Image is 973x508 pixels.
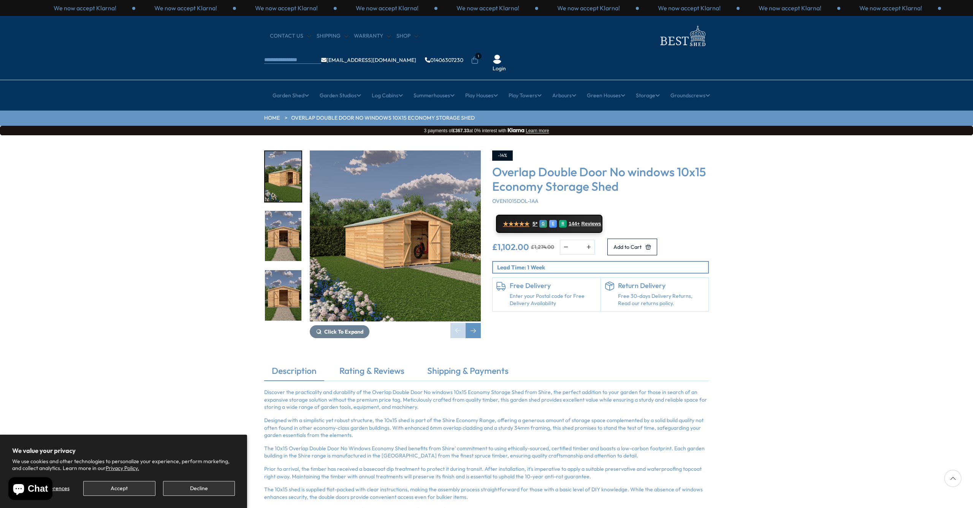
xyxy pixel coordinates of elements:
[496,215,602,233] a: ★★★★★ 5* G E R 144+ Reviews
[636,86,660,105] a: Storage
[414,86,455,105] a: Summerhouses
[106,465,139,472] a: Privacy Policy.
[466,323,481,338] div: Next slide
[582,221,601,227] span: Reviews
[510,293,597,307] a: Enter your Postal code for Free Delivery Availability
[670,86,710,105] a: Groundscrews
[264,269,302,321] div: 3 / 15
[332,365,412,381] a: Rating & Reviews
[420,365,516,381] a: Shipping & Payments
[356,4,418,12] p: We now accept Klarna!
[265,211,301,261] img: OverlapValueDoubleDoor15X10_WINDOWLESS_Garden_ENDLIFE_200x200.jpg
[552,86,576,105] a: Arbours
[492,165,709,194] h3: Overlap Double Door No windows 10x15 Economy Storage Shed
[321,57,416,63] a: [EMAIL_ADDRESS][DOMAIN_NAME]
[264,389,709,411] p: Discover the practicality and durability of the Overlap Double Door No windows 10x15 Economy Stor...
[531,244,554,250] del: £1,274.00
[492,243,529,251] ins: £1,102.00
[35,4,135,12] div: 1 / 3
[658,4,721,12] p: We now accept Klarna!
[456,4,519,12] p: We now accept Klarna!
[264,114,280,122] a: HOME
[450,323,466,338] div: Previous slide
[264,417,709,439] p: Designed with a simplistic yet robust structure, the 10x15 shed is part of the Shire Economy Rang...
[264,150,302,203] div: 1 / 15
[618,293,705,307] p: Free 30-days Delivery Returns, Read our returns policy.
[396,32,418,40] a: Shop
[539,220,547,228] div: G
[618,282,705,290] h6: Return Delivery
[12,447,235,454] h2: We value your privacy
[291,114,475,122] a: Overlap Double Door No windows 10x15 Economy Storage Shed
[273,86,309,105] a: Garden Shed
[840,4,941,12] div: 3 / 3
[639,4,740,12] div: 1 / 3
[264,445,709,460] p: The 10x15 Overlap Double Door No Windows Economy Shed benefits from Shire' commitment to using et...
[320,86,361,105] a: Garden Studios
[317,32,348,40] a: Shipping
[12,458,235,472] p: We use cookies and other technologies to personalize your experience, perform marketing, and coll...
[310,325,369,338] button: Click To Expand
[425,57,463,63] a: 01406307230
[557,4,620,12] p: We now accept Klarna!
[54,4,116,12] p: We now accept Klarna!
[503,220,529,228] span: ★★★★★
[354,32,391,40] a: Warranty
[264,365,324,381] a: Description
[265,151,301,202] img: OverlapValueDoubleDoor15X10_WINDOWLESS_Garden_LH_200x200.jpg
[509,86,542,105] a: Play Towers
[859,4,922,12] p: We now accept Klarna!
[559,220,567,228] div: R
[437,4,538,12] div: 2 / 3
[310,150,481,321] img: Overlap Double Door No windows 10x15 Economy Storage Shed
[510,282,597,290] h6: Free Delivery
[493,65,506,73] a: Login
[759,4,821,12] p: We now accept Klarna!
[337,4,437,12] div: 1 / 3
[492,150,513,161] div: -14%
[324,328,363,335] span: Click To Expand
[270,32,311,40] a: CONTACT US
[587,86,625,105] a: Green Houses
[465,86,498,105] a: Play Houses
[264,486,709,501] p: The 10x15 shed is supplied flat-packed with clear instructions, making the assembly process strai...
[607,239,657,255] button: Add to Cart
[372,86,403,105] a: Log Cabins
[265,270,301,321] img: OverlapValueDoubleDoor15X10_WINDOWLESS_Garden_ENDOPEN_200x200.jpg
[154,4,217,12] p: We now accept Klarna!
[549,220,557,228] div: E
[83,481,155,496] button: Accept
[475,53,482,59] span: 1
[538,4,639,12] div: 3 / 3
[264,210,302,262] div: 2 / 15
[163,481,235,496] button: Decline
[740,4,840,12] div: 2 / 3
[497,263,708,271] p: Lead Time: 1 Week
[569,221,580,227] span: 144+
[613,244,642,250] span: Add to Cart
[493,55,502,64] img: User Icon
[656,24,709,48] img: logo
[264,465,709,480] p: Prior to arrival, the timber has received a basecoat dip treatment to protect it during transit. ...
[310,150,481,338] div: 1 / 15
[6,477,55,502] inbox-online-store-chat: Shopify online store chat
[236,4,337,12] div: 3 / 3
[135,4,236,12] div: 2 / 3
[255,4,318,12] p: We now accept Klarna!
[492,198,539,204] span: OVEN1015DOL-1AA
[471,57,479,64] a: 1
